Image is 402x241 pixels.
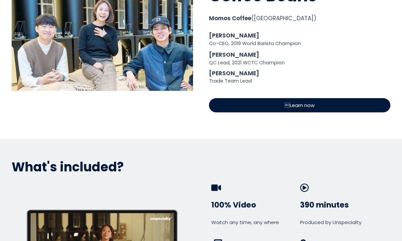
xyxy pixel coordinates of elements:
div: ([GEOGRAPHIC_DATA]) [209,14,390,87]
sup: QC Lead, 2021 WCTC Champion [209,59,285,66]
sup: Co-CEO, 2019 World Barista Champion [209,40,301,47]
span: Learn now [285,101,315,109]
div: Watch any time, any where [211,218,297,226]
p: What's included? [12,159,390,175]
div: Produced by Unspecialty [300,218,386,226]
strong: [PERSON_NAME] [209,51,259,59]
sup: Trade Team Lead [209,78,252,84]
strong: Momos Coffee [209,14,251,22]
h3: 100% Video [211,200,297,210]
h3: 390 minutes [300,200,386,210]
strong: [PERSON_NAME] [209,69,259,77]
strong: [PERSON_NAME] [209,31,259,39]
